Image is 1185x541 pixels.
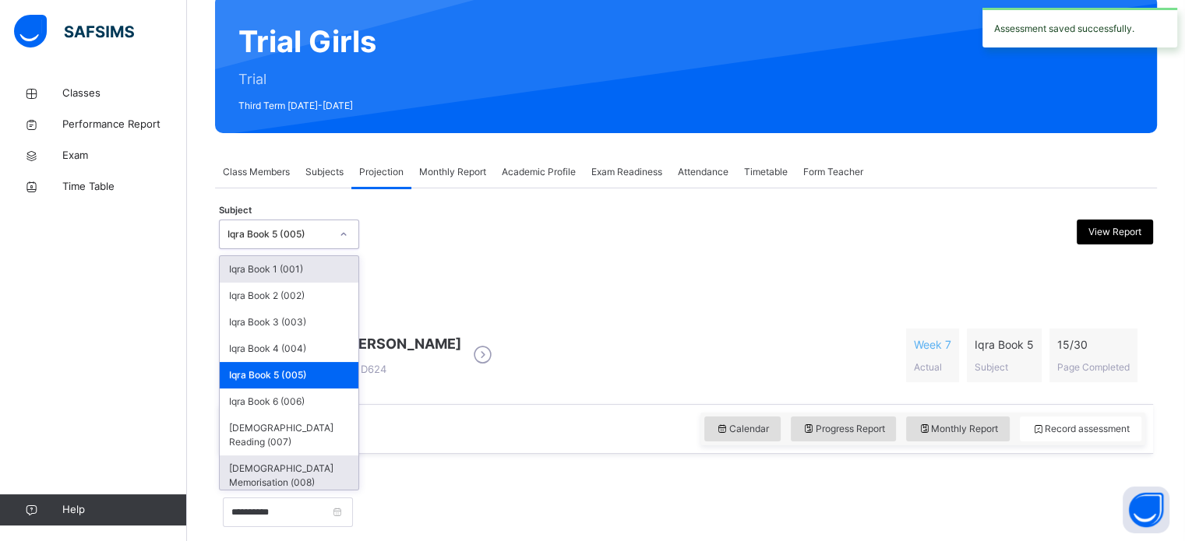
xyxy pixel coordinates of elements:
[914,336,951,353] span: Week 7
[62,117,187,132] span: Performance Report
[1057,336,1130,353] span: 15 / 30
[220,415,358,455] div: [DEMOGRAPHIC_DATA] Reading (007)
[716,422,769,436] span: Calendar
[803,165,863,179] span: Form Teacher
[220,283,358,309] div: Iqra Book 2 (002)
[220,455,358,496] div: [DEMOGRAPHIC_DATA] Memorisation (008)
[62,148,187,163] span: Exam
[344,363,386,375] span: D624
[220,335,358,362] div: Iqra Book 4 (004)
[62,502,186,518] span: Help
[62,179,187,195] span: Time Table
[914,361,942,373] span: Actual
[219,204,252,217] span: Subject
[220,309,358,335] div: Iqra Book 3 (003)
[220,256,358,283] div: Iqra Book 1 (001)
[744,165,788,179] span: Timetable
[1088,225,1141,239] span: View Report
[1057,361,1130,373] span: Page Completed
[678,165,728,179] span: Attendance
[1123,487,1169,533] button: Open asap
[220,362,358,388] div: Iqra Book 5 (005)
[975,361,1008,373] span: Subject
[802,422,885,436] span: Progress Report
[14,15,134,47] img: safsims
[344,333,461,354] span: [PERSON_NAME]
[220,388,358,415] div: Iqra Book 6 (006)
[918,422,998,436] span: Monthly Report
[1032,422,1130,436] span: Record assessment
[62,86,187,101] span: Classes
[227,227,330,241] div: Iqra Book 5 (005)
[223,165,290,179] span: Class Members
[591,165,662,179] span: Exam Readiness
[975,336,1034,353] span: Iqra Book 5
[982,8,1177,47] div: Assessment saved successfully.
[419,165,486,179] span: Monthly Report
[359,165,404,179] span: Projection
[305,165,344,179] span: Subjects
[502,165,576,179] span: Academic Profile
